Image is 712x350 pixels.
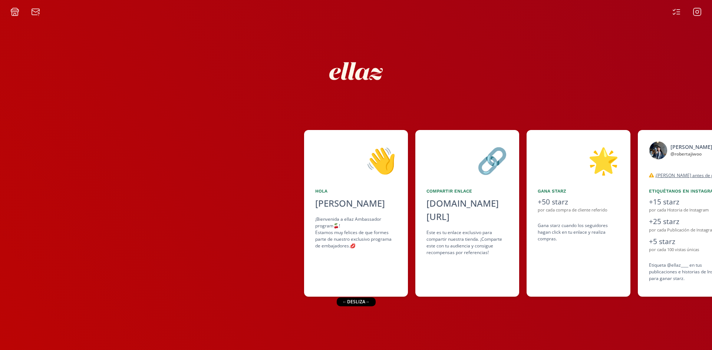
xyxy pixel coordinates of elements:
div: [DOMAIN_NAME][URL] [426,197,508,223]
div: Gana starz cuando los seguidores hagan click en tu enlace y realiza compras . [538,222,619,242]
div: por cada compra de cliente referido [538,207,619,213]
img: 524810648_18520113457031687_8089223174440955574_n.jpg [649,141,667,160]
div: 🔗 [426,141,508,179]
div: Este es tu enlace exclusivo para compartir nuestra tienda. ¡Comparte este con tu audiencia y cons... [426,229,508,256]
div: 🌟 [538,141,619,179]
div: Hola [315,188,397,194]
div: Gana starz [538,188,619,194]
div: +50 starz [538,197,619,207]
div: [PERSON_NAME] [315,197,397,210]
div: 👋 [315,141,397,179]
div: ¡Bienvenida a ellaz Ambassador program🍒! Estamos muy felices de que formes parte de nuestro exclu... [315,216,397,249]
div: Compartir Enlace [426,188,508,194]
div: ← desliza → [336,297,375,306]
img: nKmKAABZpYV7 [323,38,389,104]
